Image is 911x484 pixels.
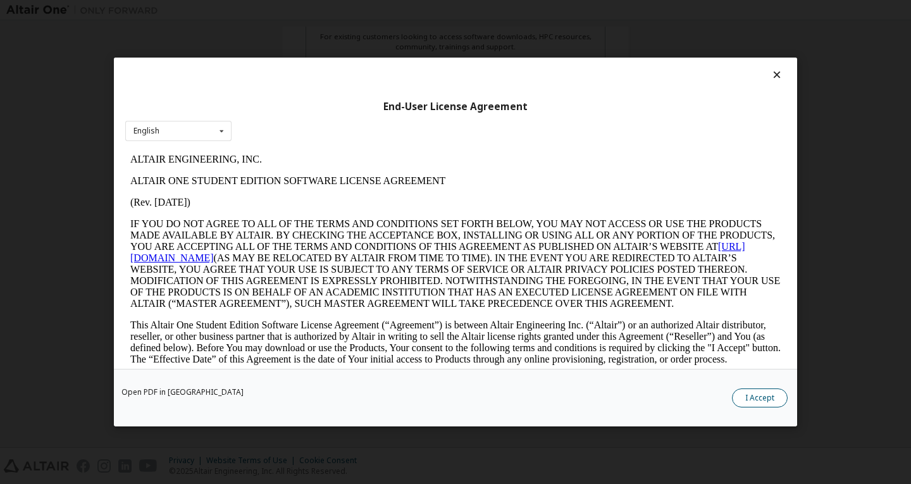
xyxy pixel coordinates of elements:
[732,388,788,407] button: I Accept
[5,48,655,59] p: (Rev. [DATE])
[5,27,655,38] p: ALTAIR ONE STUDENT EDITION SOFTWARE LICENSE AGREEMENT
[5,70,655,161] p: IF YOU DO NOT AGREE TO ALL OF THE TERMS AND CONDITIONS SET FORTH BELOW, YOU MAY NOT ACCESS OR USE...
[125,101,786,113] div: End-User License Agreement
[5,171,655,216] p: This Altair One Student Edition Software License Agreement (“Agreement”) is between Altair Engine...
[121,388,244,396] a: Open PDF in [GEOGRAPHIC_DATA]
[5,5,655,16] p: ALTAIR ENGINEERING, INC.
[5,92,620,115] a: [URL][DOMAIN_NAME]
[133,127,159,135] div: English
